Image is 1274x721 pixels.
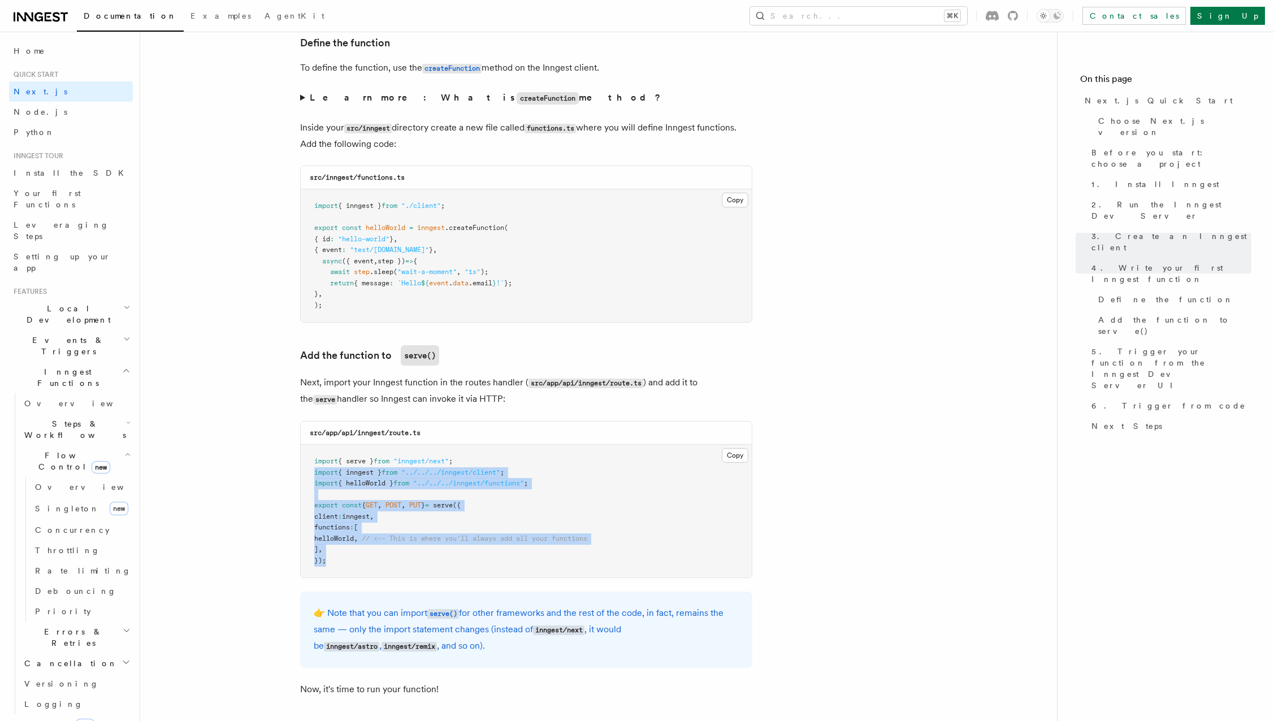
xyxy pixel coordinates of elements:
[314,605,739,654] p: 👉 Note that you can import for other frameworks and the rest of the code, in fact, remains the sa...
[425,501,429,509] span: =
[344,124,392,133] code: src/inngest
[9,163,133,183] a: Install the SDK
[393,457,449,465] span: "inngest/next"
[9,215,133,246] a: Leveraging Steps
[35,607,91,616] span: Priority
[300,120,752,152] p: Inside your directory create a new file called where you will define Inngest functions. Add the f...
[413,257,417,265] span: {
[354,279,389,287] span: { message
[389,235,393,243] span: }
[393,479,409,487] span: from
[314,523,350,531] span: functions
[9,70,58,79] span: Quick start
[1087,396,1251,416] a: 6. Trigger from code
[14,87,67,96] span: Next.js
[35,504,99,513] span: Singleton
[525,124,576,133] code: functions.ts
[77,3,184,32] a: Documentation
[453,501,461,509] span: ({
[20,450,124,472] span: Flow Control
[750,7,967,25] button: Search...⌘K
[389,279,393,287] span: :
[480,268,488,276] span: );
[427,607,459,618] a: serve()
[313,395,337,405] code: serve
[422,64,482,73] code: createFunction
[1087,258,1251,289] a: 4. Write your first Inngest function
[1087,174,1251,194] a: 1. Install Inngest
[370,512,374,520] span: ,
[314,535,354,542] span: helloWorld
[378,257,405,265] span: step })
[1085,95,1233,106] span: Next.js Quick Start
[433,501,453,509] span: serve
[300,90,752,106] summary: Learn more: What iscreateFunctionmethod?
[441,202,445,210] span: ;
[413,479,524,487] span: "../../../inngest/functions"
[31,497,133,520] a: Singletonnew
[300,35,390,51] a: Define the function
[310,173,405,181] code: src/inngest/functions.ts
[382,642,437,651] code: inngest/remix
[31,581,133,601] a: Debouncing
[1098,314,1251,337] span: Add the function to serve()
[314,501,338,509] span: export
[433,246,437,254] span: ,
[354,523,358,531] span: [
[1091,179,1219,190] span: 1. Install Inngest
[504,224,508,232] span: (
[385,501,401,509] span: POST
[417,224,445,232] span: inngest
[533,626,584,635] code: inngest/next
[35,483,151,492] span: Overview
[20,626,123,649] span: Errors & Retries
[35,566,131,575] span: Rate limiting
[14,220,109,241] span: Leveraging Steps
[20,477,133,622] div: Flow Controlnew
[338,235,389,243] span: "hello-world"
[338,457,374,465] span: { serve }
[300,345,439,366] a: Add the function toserve()
[1091,199,1251,221] span: 2. Run the Inngest Dev Server
[338,468,382,476] span: { inngest }
[300,375,752,407] p: Next, import your Inngest function in the routes handler ( ) and add it to the handler so Inngest...
[500,468,504,476] span: ;
[1080,90,1251,111] a: Next.js Quick Start
[310,429,421,437] code: src/app/api/inngest/route.ts
[492,279,496,287] span: }
[314,557,326,564] span: });
[9,330,133,362] button: Events & Triggers
[1094,310,1251,341] a: Add the function to serve()
[20,414,133,445] button: Steps & Workflows
[330,279,354,287] span: return
[20,622,133,653] button: Errors & Retries
[14,107,67,116] span: Node.js
[9,362,133,393] button: Inngest Functions
[35,587,116,596] span: Debouncing
[453,279,469,287] span: data
[362,535,587,542] span: // <-- This is where you'll always add all your functions
[517,92,579,105] code: createFunction
[449,457,453,465] span: ;
[382,468,397,476] span: from
[322,257,342,265] span: async
[382,202,397,210] span: from
[31,540,133,561] a: Throttling
[1091,147,1251,170] span: Before you start: choose a project
[445,224,504,232] span: .createFunction
[366,224,405,232] span: helloWorld
[31,601,133,622] a: Priority
[342,501,362,509] span: const
[429,246,433,254] span: }
[31,477,133,497] a: Overview
[314,468,338,476] span: import
[504,279,512,287] span: };
[20,653,133,674] button: Cancellation
[314,301,322,309] span: );
[1080,72,1251,90] h4: On this page
[469,279,492,287] span: .email
[1091,262,1251,285] span: 4. Write your first Inngest function
[314,246,342,254] span: { event
[318,545,322,553] span: ,
[350,523,354,531] span: :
